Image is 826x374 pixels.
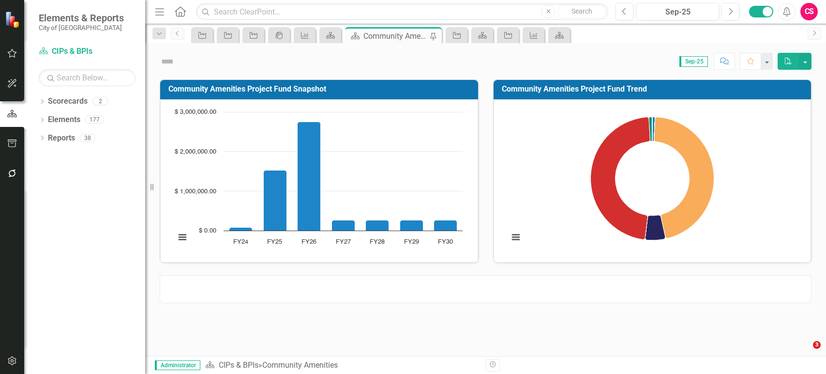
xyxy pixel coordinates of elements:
[301,239,316,245] text: FY26
[366,220,389,231] path: FY28, 266,985. General Fund.
[504,107,801,252] div: Chart. Highcharts interactive chart.
[793,341,816,364] iframe: Intercom live chat
[168,85,473,93] h3: Community Amenities Project Fund Snapshot
[571,7,592,15] span: Search
[813,341,821,349] span: 3
[262,360,338,370] div: Community Amenities
[654,117,655,141] path: Fleet Fund, 0.
[370,239,385,245] text: FY28
[233,239,248,245] text: FY24
[434,220,457,231] path: FY30, 266,985. General Fund.
[92,97,108,106] div: 2
[645,215,647,240] path: Marina Fund, 0.
[363,30,427,42] div: Community Amenities
[175,188,216,195] text: $ 1,000,000.00
[264,170,287,231] path: FY25, 1,521,835. General Fund.
[176,231,189,244] button: View chart menu, Chart
[170,107,467,252] svg: Interactive chart
[39,12,124,24] span: Elements & Reports
[404,239,419,245] text: FY29
[39,46,135,57] a: CIPs & BPIs
[170,107,468,252] div: Chart. Highcharts interactive chart.
[660,215,665,239] path: Impact Fee Fund - Multimodal, 0.
[336,239,351,245] text: FY27
[679,56,708,67] span: Sep-25
[645,215,665,240] path: Impact Fee Fund - Parkland, 180,000.
[502,85,807,93] h3: Community Amenities Project Fund Trend
[48,133,75,144] a: Reports
[175,109,216,115] text: $ 3,000,000.00
[438,239,453,245] text: FY30
[267,239,282,245] text: FY25
[39,24,124,31] small: City of [GEOGRAPHIC_DATA]
[298,122,321,231] path: FY26, 2,749,985. General Fund.
[504,107,801,252] svg: Interactive chart
[649,117,652,141] path: Public Art Fund, 30,000.
[590,117,650,239] path: Penny Fund, 1,570,000.
[400,220,423,231] path: FY29, 266,835. General Fund.
[652,117,655,141] path: ARPA, 25,000.
[205,360,478,371] div: »
[48,114,80,125] a: Elements
[509,231,523,244] button: View chart menu, Chart
[557,5,606,18] button: Search
[219,360,258,370] a: CIPs & BPIs
[80,134,95,142] div: 38
[332,220,355,231] path: FY27, 266,835. General Fund.
[155,360,200,370] span: Administrator
[196,3,608,20] input: Search ClearPoint...
[654,117,714,238] path: General Fund, 1,521,835.
[175,149,216,155] text: $ 2,000,000.00
[39,69,135,86] input: Search Below...
[229,227,253,231] path: FY24, 84,200. General Fund.
[640,6,716,18] div: Sep-25
[160,54,175,69] img: Not Defined
[85,116,104,124] div: 177
[199,228,216,234] text: $ 0.00
[800,3,818,20] button: CS
[636,3,719,20] button: Sep-25
[4,10,23,29] img: ClearPoint Strategy
[48,96,88,107] a: Scorecards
